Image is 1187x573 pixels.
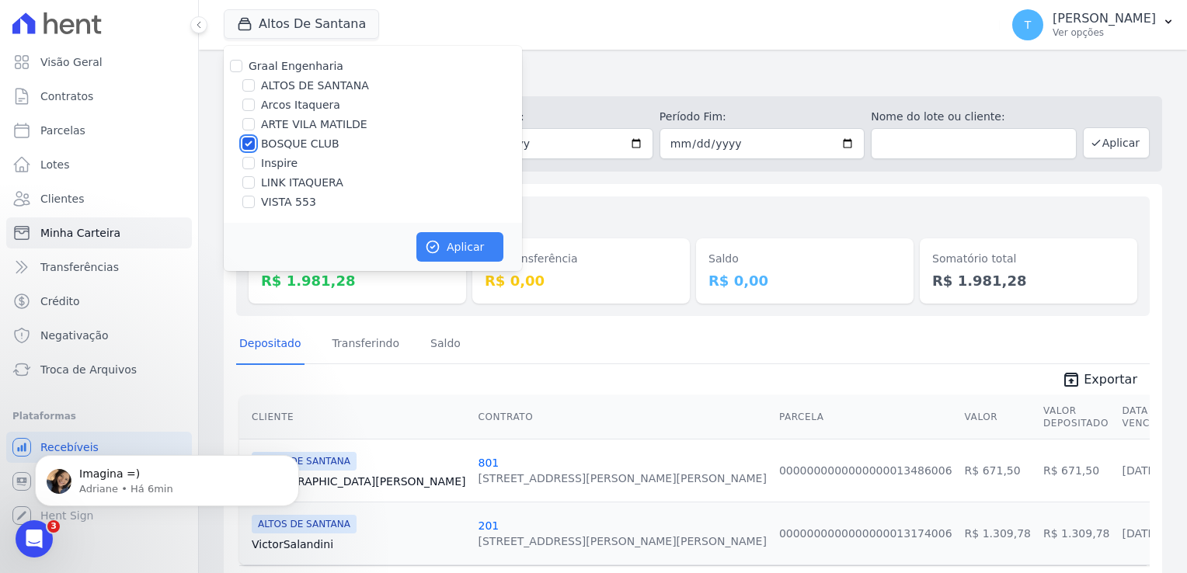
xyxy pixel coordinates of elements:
iframe: Intercom live chat [16,520,53,557]
label: BOSQUE CLUB [261,136,339,152]
label: Nome do lote ou cliente: [871,109,1076,125]
a: [DATE] [1122,527,1158,540]
a: Crédito [6,286,192,317]
a: Lotes [6,149,192,180]
div: [STREET_ADDRESS][PERSON_NAME][PERSON_NAME] [478,533,766,549]
label: VISTA 553 [261,194,316,210]
dd: R$ 1.981,28 [261,270,454,291]
td: R$ 671,50 [959,439,1037,502]
p: Ver opções [1053,26,1156,39]
button: Aplicar [416,232,503,262]
dd: R$ 1.981,28 [932,270,1125,291]
dd: R$ 0,00 [708,270,901,291]
a: [DEMOGRAPHIC_DATA][PERSON_NAME] [252,474,465,489]
button: Altos De Santana [224,9,379,39]
span: Minha Carteira [40,225,120,241]
th: Valor Depositado [1037,395,1116,439]
a: 201 [478,519,499,532]
label: Arcos Itaquera [261,97,340,113]
td: R$ 1.309,78 [959,502,1037,564]
td: R$ 671,50 [1037,439,1116,502]
label: Período Fim: [660,109,865,125]
td: R$ 1.309,78 [1037,502,1116,564]
a: Minha Carteira [6,217,192,248]
a: 801 [478,457,499,469]
span: Negativação [40,328,109,343]
a: Negativação [6,320,192,351]
a: 0000000000000000013174006 [779,527,952,540]
a: Visão Geral [6,47,192,78]
span: T [1025,19,1032,30]
span: Transferências [40,259,119,275]
div: [STREET_ADDRESS][PERSON_NAME][PERSON_NAME] [478,471,766,486]
label: Inspire [261,155,298,172]
a: Contratos [6,81,192,112]
label: ARTE VILA MATILDE [261,116,367,133]
h2: Minha Carteira [224,62,1162,90]
th: Parcela [773,395,959,439]
span: Lotes [40,157,70,172]
a: Clientes [6,183,192,214]
a: Recebíveis [6,432,192,463]
label: ALTOS DE SANTANA [261,78,369,94]
button: T [PERSON_NAME] Ver opções [1000,3,1187,47]
a: Depositado [236,325,305,365]
a: Transferindo [329,325,403,365]
dt: Saldo [708,251,901,267]
span: Clientes [40,191,84,207]
th: Valor [959,395,1037,439]
a: Transferências [6,252,192,283]
dt: Somatório total [932,251,1125,267]
th: Contrato [472,395,772,439]
a: Troca de Arquivos [6,354,192,385]
span: 3 [47,520,60,533]
dd: R$ 0,00 [485,270,677,291]
label: LINK ITAQUERA [261,175,343,191]
a: Conta Hent [6,466,192,497]
span: Parcelas [40,123,85,138]
span: Visão Geral [40,54,103,70]
label: Graal Engenharia [249,60,343,72]
th: Cliente [239,395,472,439]
span: Troca de Arquivos [40,362,137,377]
div: Plataformas [12,407,186,425]
a: Saldo [427,325,464,365]
span: Exportar [1084,370,1137,389]
span: Crédito [40,293,80,309]
a: VictorSalandini [252,537,465,552]
button: Aplicar [1083,127,1150,158]
span: Contratos [40,89,93,104]
a: [DATE] [1122,464,1158,477]
label: Período Inicío: [447,109,653,125]
a: Parcelas [6,115,192,146]
a: 0000000000000000013486006 [779,464,952,477]
p: [PERSON_NAME] [1053,11,1156,26]
i: unarchive [1062,370,1081,389]
dt: Em transferência [485,251,677,267]
iframe: Intercom notifications mensagem [12,422,322,531]
a: unarchive Exportar [1050,370,1150,392]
